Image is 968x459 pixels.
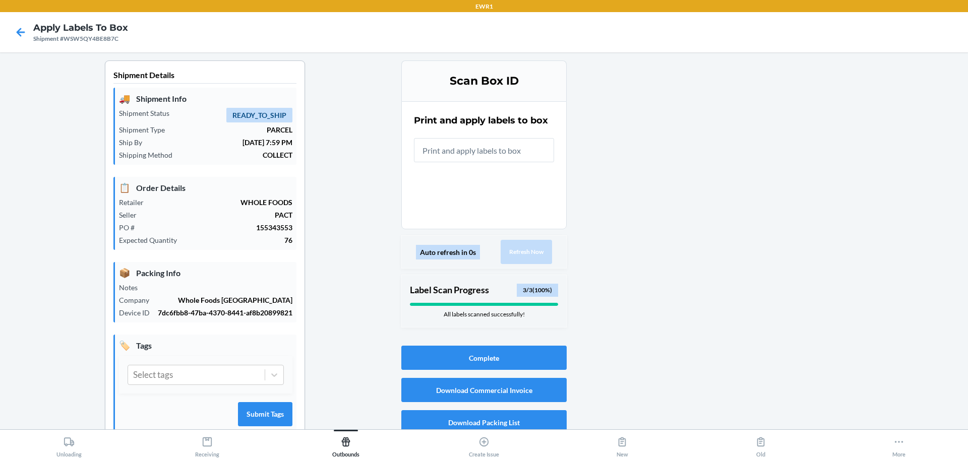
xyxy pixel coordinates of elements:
[401,346,567,370] button: Complete
[152,197,292,208] p: WHOLE FOODS
[410,310,558,319] div: All labels scanned successfully!
[830,430,968,457] button: More
[691,430,829,457] button: Old
[138,430,276,457] button: Receiving
[119,181,292,194] p: Order Details
[33,34,128,43] div: Shipment #WSW5QY4BE8B7C
[119,197,152,208] p: Retailer
[119,210,145,220] p: Seller
[501,240,552,264] button: Refresh Now
[119,222,143,233] p: PO #
[414,138,554,162] input: Print and apply labels to box
[415,430,553,457] button: Create Issue
[173,124,292,135] p: PARCEL
[33,21,128,34] h4: Apply Labels to Box
[119,307,158,318] p: Device ID
[553,430,691,457] button: New
[150,137,292,148] p: [DATE] 7:59 PM
[119,282,146,293] p: Notes
[332,432,359,457] div: Outbounds
[143,222,292,233] p: 155343553
[119,235,185,245] p: Expected Quantity
[119,137,150,148] p: Ship By
[469,432,499,457] div: Create Issue
[119,92,130,105] span: 🚚
[119,266,292,280] p: Packing Info
[892,432,905,457] div: More
[238,402,292,426] button: Submit Tags
[119,339,292,352] p: Tags
[119,181,130,194] span: 📋
[119,150,180,160] p: Shipping Method
[226,108,292,122] span: READY_TO_SHIP
[113,69,296,84] p: Shipment Details
[195,432,219,457] div: Receiving
[133,368,173,381] div: Select tags
[401,410,567,434] button: Download Packing List
[119,266,130,280] span: 📦
[414,73,554,89] h3: Scan Box ID
[56,432,82,457] div: Unloading
[145,210,292,220] p: PACT
[416,245,480,259] div: Auto refresh in 0s
[185,235,292,245] p: 76
[180,150,292,160] p: COLLECT
[401,378,567,402] button: Download Commercial Invoice
[410,283,489,297] p: Label Scan Progress
[475,2,493,11] p: EWR1
[617,432,628,457] div: New
[119,339,130,352] span: 🏷️
[119,124,173,135] p: Shipment Type
[517,284,558,297] div: 3 / 3 ( 100 %)
[414,114,548,127] h2: Print and apply labels to box
[157,295,292,305] p: Whole Foods [GEOGRAPHIC_DATA]
[755,432,766,457] div: Old
[277,430,415,457] button: Outbounds
[119,92,292,105] p: Shipment Info
[119,108,177,118] p: Shipment Status
[119,295,157,305] p: Company
[158,307,292,318] p: 7dc6fbb8-47ba-4370-8441-af8b20899821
